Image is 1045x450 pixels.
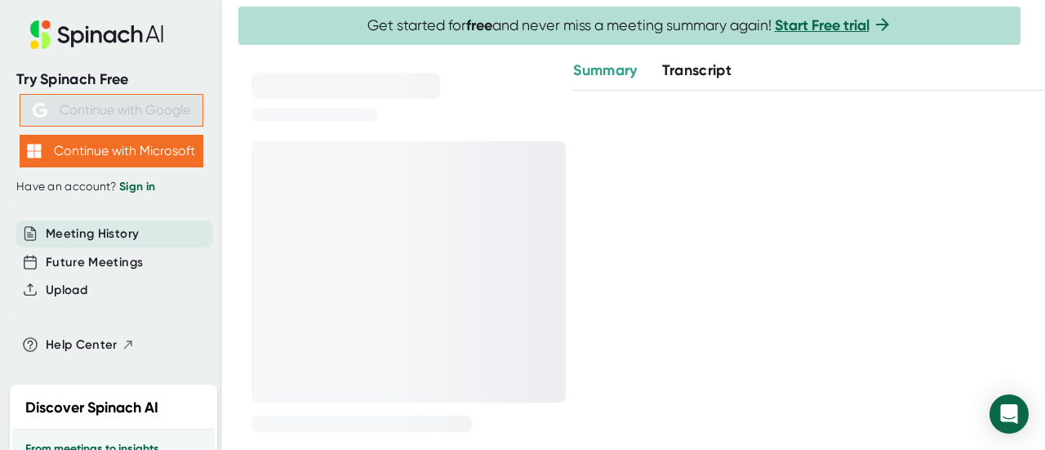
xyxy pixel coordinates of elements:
h2: Discover Spinach AI [25,397,158,419]
div: Try Spinach Free [16,70,206,89]
button: Future Meetings [46,253,143,272]
span: Summary [573,61,637,79]
a: Start Free trial [775,16,869,34]
div: Have an account? [16,180,206,194]
span: Help Center [46,336,118,354]
a: Sign in [119,180,155,194]
button: Meeting History [46,225,139,243]
span: Get started for and never miss a meeting summary again! [367,16,892,35]
b: free [466,16,492,34]
span: Transcript [662,61,732,79]
button: Help Center [46,336,135,354]
button: Transcript [662,60,732,82]
button: Continue with Google [20,94,203,127]
button: Summary [573,60,637,82]
img: Aehbyd4JwY73AAAAAElFTkSuQmCC [33,103,47,118]
button: Continue with Microsoft [20,135,203,167]
div: Open Intercom Messenger [989,394,1029,434]
button: Upload [46,281,87,300]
